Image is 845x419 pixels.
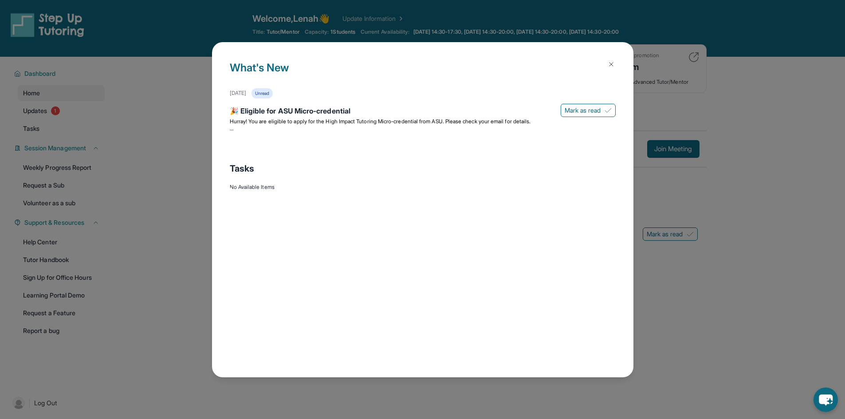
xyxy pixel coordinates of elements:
[230,106,616,118] div: 🎉 Eligible for ASU Micro-credential
[814,388,838,412] button: chat-button
[565,106,601,115] span: Mark as read
[252,88,273,98] div: Unread
[230,184,616,191] div: No Available Items
[605,107,612,114] img: Mark as read
[561,104,616,117] button: Mark as read
[230,118,531,125] span: Hurray! You are eligible to apply for the High Impact Tutoring Micro-credential from ASU. Please ...
[230,60,616,88] h1: What's New
[608,61,615,68] img: Close Icon
[230,162,254,175] span: Tasks
[230,90,246,97] div: [DATE]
